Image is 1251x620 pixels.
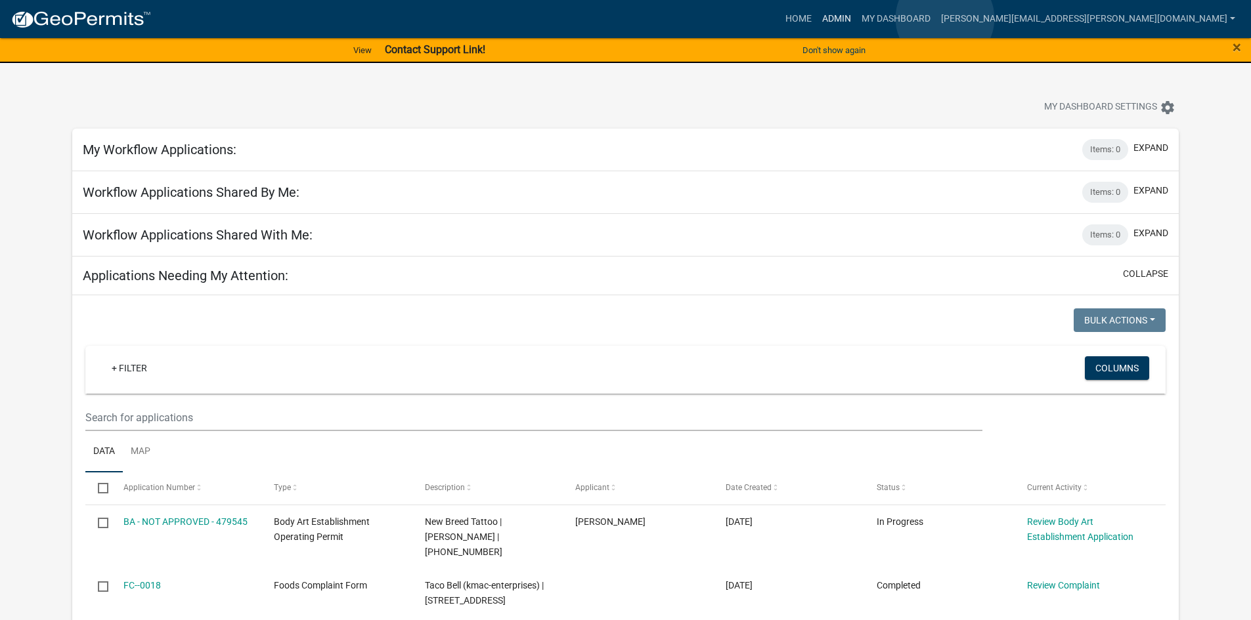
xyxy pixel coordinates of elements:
[123,516,248,527] a: BA - NOT APPROVED - 479545
[1027,483,1082,492] span: Current Activity
[864,472,1015,504] datatable-header-cell: Status
[385,43,485,56] strong: Contact Support Link!
[1133,141,1168,155] button: expand
[1133,184,1168,197] button: expand
[1027,516,1133,542] a: Review Body Art Establishment Application
[83,142,236,157] h5: My Workflow Applications:
[1082,182,1128,203] div: Items: 0
[726,516,753,527] span: 09/16/2025
[123,580,161,590] a: FC--0018
[85,431,123,473] a: Data
[425,580,544,606] span: Taco Bell (kmac-enterprises) | 2212 W Sycamore St
[575,516,646,527] span: Jerry Frost
[726,483,772,492] span: Date Created
[1015,472,1165,504] datatable-header-cell: Current Activity
[726,580,753,590] span: 09/14/2025
[274,580,367,590] span: Foods Complaint Form
[123,431,158,473] a: Map
[1160,100,1175,115] i: settings
[111,472,261,504] datatable-header-cell: Application Number
[1133,226,1168,240] button: expand
[1082,224,1128,245] div: Items: 0
[1082,139,1128,160] div: Items: 0
[780,7,817,31] a: Home
[425,516,502,557] span: New Breed Tattoo | Joyce Fortune | 765 452 5537
[877,580,921,590] span: Completed
[1027,580,1100,590] a: Review Complaint
[1044,100,1157,115] span: My Dashboard Settings
[274,483,291,492] span: Type
[274,516,370,542] span: Body Art Establishment Operating Permit
[348,39,377,61] a: View
[83,227,313,243] h5: Workflow Applications Shared With Me:
[563,472,713,504] datatable-header-cell: Applicant
[412,472,562,504] datatable-header-cell: Description
[1233,38,1241,56] span: ×
[856,7,936,31] a: My Dashboard
[123,483,195,492] span: Application Number
[877,516,923,527] span: In Progress
[817,7,856,31] a: Admin
[1085,356,1149,380] button: Columns
[85,472,110,504] datatable-header-cell: Select
[83,184,299,200] h5: Workflow Applications Shared By Me:
[713,472,864,504] datatable-header-cell: Date Created
[261,472,412,504] datatable-header-cell: Type
[575,483,609,492] span: Applicant
[936,7,1240,31] a: [PERSON_NAME][EMAIL_ADDRESS][PERSON_NAME][DOMAIN_NAME]
[85,404,982,431] input: Search for applications
[1233,39,1241,55] button: Close
[1034,94,1186,120] button: My Dashboard Settingssettings
[83,268,288,283] h5: Applications Needing My Attention:
[425,483,465,492] span: Description
[877,483,900,492] span: Status
[101,356,158,380] a: + Filter
[1123,267,1168,281] button: collapse
[797,39,871,61] button: Don't show again
[1074,308,1166,332] button: Bulk Actions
